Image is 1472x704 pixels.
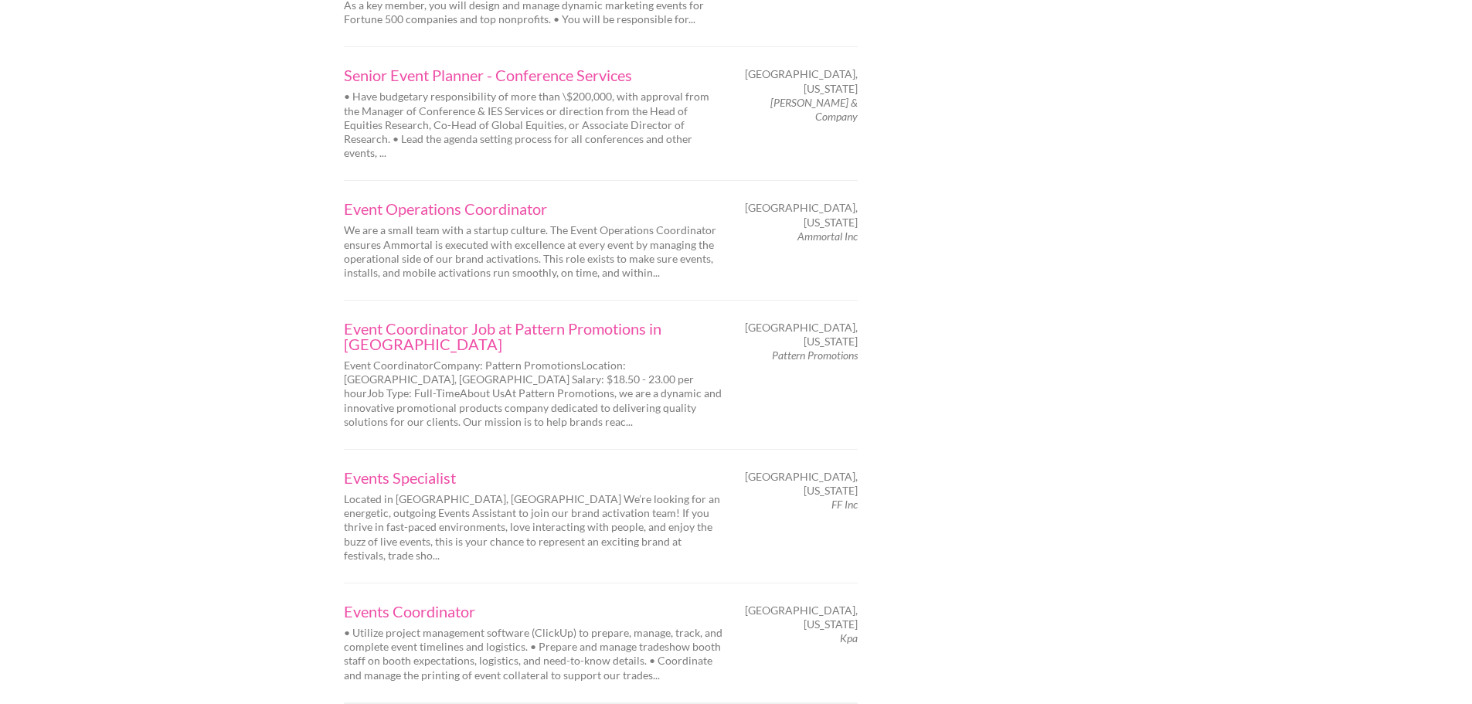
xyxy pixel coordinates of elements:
[745,604,858,631] span: [GEOGRAPHIC_DATA], [US_STATE]
[344,223,722,280] p: We are a small team with a startup culture. The Event Operations Coordinator ensures Ammortal is ...
[344,201,722,216] a: Event Operations Coordinator
[772,349,858,362] em: Pattern Promotions
[831,498,858,511] em: FF Inc
[770,96,858,123] em: [PERSON_NAME] & Company
[797,230,858,243] em: Ammortal Inc
[344,67,722,83] a: Senior Event Planner - Conference Services
[840,631,858,644] em: Kpa
[344,492,722,563] p: Located in [GEOGRAPHIC_DATA], [GEOGRAPHIC_DATA] We’re looking for an energetic, outgoing Events A...
[745,470,858,498] span: [GEOGRAPHIC_DATA], [US_STATE]
[745,321,858,349] span: [GEOGRAPHIC_DATA], [US_STATE]
[344,90,722,160] p: • Have budgetary responsibility of more than \$200,000, with approval from the Manager of Confere...
[344,626,722,682] p: • Utilize project management software (ClickUp) to prepare, manage, track, and complete event tim...
[344,470,722,485] a: Events Specialist
[344,359,722,429] p: Event CoordinatorCompany: Pattern PromotionsLocation: [GEOGRAPHIC_DATA], [GEOGRAPHIC_DATA] Salary...
[745,67,858,95] span: [GEOGRAPHIC_DATA], [US_STATE]
[745,201,858,229] span: [GEOGRAPHIC_DATA], [US_STATE]
[344,321,722,352] a: Event Coordinator Job at Pattern Promotions in [GEOGRAPHIC_DATA]
[344,604,722,619] a: Events Coordinator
